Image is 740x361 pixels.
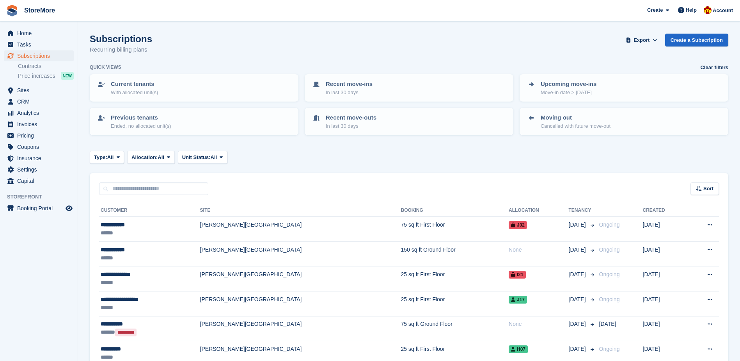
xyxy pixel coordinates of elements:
td: 75 sq ft First Floor [401,217,509,242]
span: Capital [17,175,64,186]
span: [DATE] [599,321,616,327]
span: H07 [509,345,528,353]
a: menu [4,28,74,39]
h6: Quick views [90,64,121,71]
th: Site [200,204,401,217]
div: None [509,246,569,254]
span: Tasks [17,39,64,50]
td: [PERSON_NAME][GEOGRAPHIC_DATA] [200,217,401,242]
span: [DATE] [569,345,587,353]
img: stora-icon-8386f47178a22dfd0bd8f6a31ec36ba5ce8667c1dd55bd0f319d3a0aa187defe.svg [6,5,18,16]
td: [PERSON_NAME][GEOGRAPHIC_DATA] [200,241,401,266]
a: Clear filters [700,64,728,71]
span: Price increases [18,72,55,80]
span: Invoices [17,119,64,130]
td: [DATE] [643,241,687,266]
p: Upcoming move-ins [541,80,596,89]
p: Cancelled with future move-out [541,122,610,130]
span: Pricing [17,130,64,141]
a: Moving out Cancelled with future move-out [520,109,728,134]
p: Current tenants [111,80,158,89]
span: Sort [703,185,713,193]
span: All [107,154,114,161]
a: menu [4,119,74,130]
a: Price increases NEW [18,71,74,80]
span: [DATE] [569,270,587,279]
th: Customer [99,204,200,217]
span: Help [686,6,697,14]
th: Tenancy [569,204,596,217]
th: Booking [401,204,509,217]
span: Ongoing [599,247,620,253]
span: CRM [17,96,64,107]
span: All [211,154,217,161]
h1: Subscriptions [90,34,152,44]
button: Allocation: All [127,151,175,164]
span: Create [647,6,663,14]
p: In last 30 days [326,122,376,130]
p: With allocated unit(s) [111,89,158,97]
span: Allocation: [131,154,158,161]
p: Ended, no allocated unit(s) [111,122,171,130]
span: J02 [509,221,527,229]
button: Unit Status: All [178,151,227,164]
span: [DATE] [569,320,587,328]
button: Type: All [90,151,124,164]
a: menu [4,164,74,175]
p: Recent move-outs [326,113,376,122]
a: Preview store [64,204,74,213]
p: Recurring billing plans [90,45,152,54]
div: NEW [61,72,74,80]
td: 150 sq ft Ground Floor [401,241,509,266]
td: [DATE] [643,316,687,341]
a: menu [4,203,74,214]
a: menu [4,130,74,141]
th: Created [643,204,687,217]
span: Insurance [17,153,64,164]
span: [DATE] [569,246,587,254]
a: menu [4,107,74,118]
button: Export [625,34,659,46]
a: menu [4,141,74,152]
td: 25 sq ft First Floor [401,291,509,316]
a: Create a Subscription [665,34,728,46]
td: 25 sq ft First Floor [401,266,509,291]
span: Export [634,36,649,44]
a: menu [4,153,74,164]
span: Account [713,7,733,14]
a: Recent move-outs In last 30 days [305,109,513,134]
a: menu [4,39,74,50]
p: Recent move-ins [326,80,373,89]
span: [DATE] [569,221,587,229]
span: Analytics [17,107,64,118]
span: Booking Portal [17,203,64,214]
span: Coupons [17,141,64,152]
th: Allocation [509,204,569,217]
p: Moving out [541,113,610,122]
span: Settings [17,164,64,175]
td: [PERSON_NAME][GEOGRAPHIC_DATA] [200,316,401,341]
p: Previous tenants [111,113,171,122]
a: Contracts [18,63,74,70]
span: Storefront [7,193,78,201]
div: None [509,320,569,328]
a: menu [4,50,74,61]
td: [DATE] [643,266,687,291]
span: Ongoing [599,296,620,302]
td: [DATE] [643,291,687,316]
span: Ongoing [599,271,620,277]
a: Recent move-ins In last 30 days [305,75,513,101]
a: Upcoming move-ins Move-in date > [DATE] [520,75,728,101]
a: StoreMore [21,4,58,17]
a: menu [4,96,74,107]
span: Ongoing [599,346,620,352]
span: Sites [17,85,64,96]
a: Current tenants With allocated unit(s) [91,75,298,101]
p: Move-in date > [DATE] [541,89,596,97]
img: Store More Team [704,6,712,14]
span: Home [17,28,64,39]
span: [DATE] [569,295,587,304]
span: Subscriptions [17,50,64,61]
a: Previous tenants Ended, no allocated unit(s) [91,109,298,134]
p: In last 30 days [326,89,373,97]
